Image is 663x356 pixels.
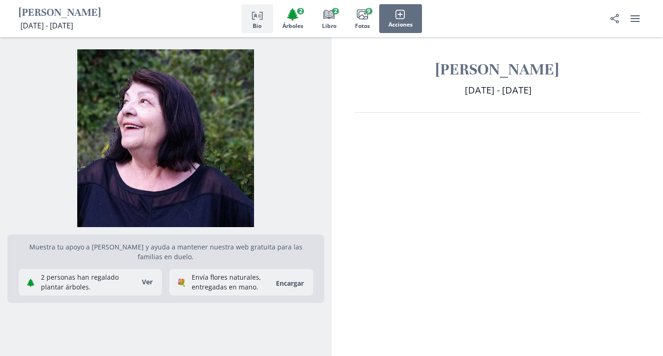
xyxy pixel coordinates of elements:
span: Acciones [388,21,413,28]
span: [DATE] - [DATE] [20,20,73,31]
img: Photo of Olga [7,49,324,228]
button: Acciones [379,4,422,33]
button: menú de usuario [626,9,644,28]
h1: [PERSON_NAME] [19,6,101,20]
span: [DATE] - [DATE] [465,84,532,96]
span: Bio [253,23,261,29]
button: Ver [136,275,158,290]
span: Tree [286,7,300,21]
span: Árboles [282,23,303,29]
span: Libro [322,23,336,29]
div: Abrir fotos a pantalla completa [7,42,324,228]
button: Bio [241,4,273,33]
span: 2 [297,8,304,14]
button: Libro [313,4,346,33]
span: 2 [332,8,339,14]
button: Fotos [346,4,379,33]
h1: [PERSON_NAME] [354,60,641,80]
button: Árboles [273,4,313,33]
span: Fotos [355,23,370,29]
a: Encargar [270,279,309,288]
span: 9 [365,8,372,14]
button: Compartir Obituario [605,9,624,28]
p: Muestra tu apoyo a [PERSON_NAME] y ayuda a mantener nuestra web gratuita para las familias en duelo. [19,242,313,262]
